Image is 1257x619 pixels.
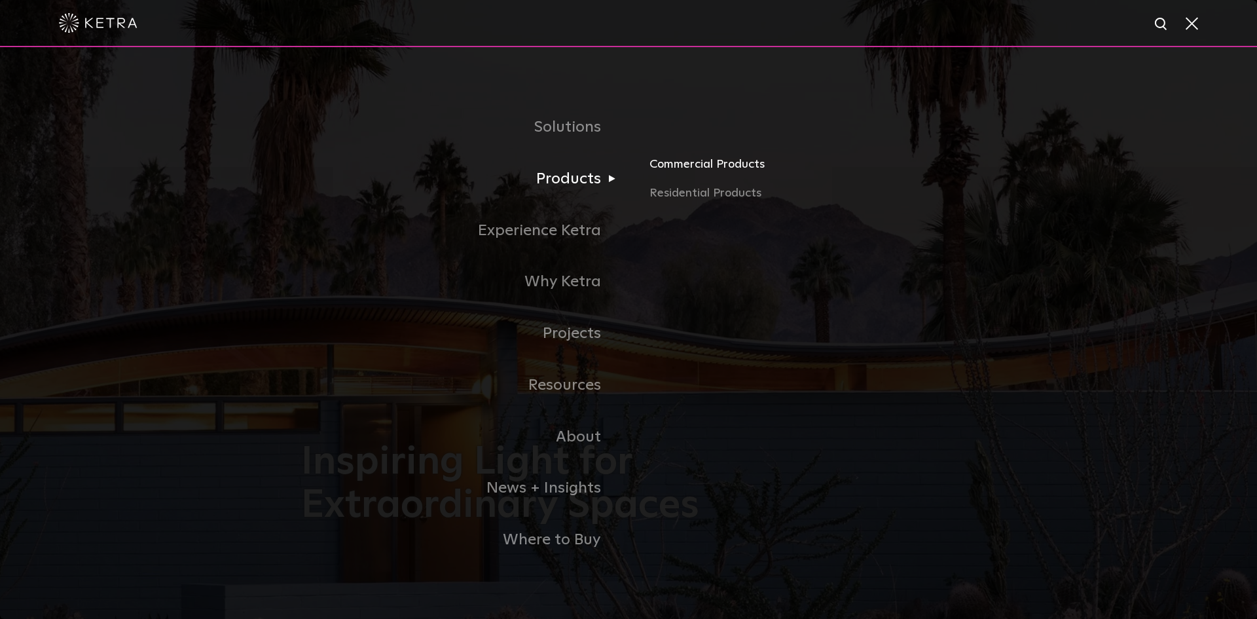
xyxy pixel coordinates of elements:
a: Products [301,153,628,205]
a: Solutions [301,102,628,153]
a: Commercial Products [649,155,956,184]
a: Experience Ketra [301,205,628,257]
div: Navigation Menu [301,102,956,566]
a: Where to Buy [301,514,628,566]
img: ketra-logo-2019-white [59,13,137,33]
a: Resources [301,360,628,411]
a: Why Ketra [301,256,628,308]
img: search icon [1154,16,1170,33]
a: About [301,411,628,463]
a: Projects [301,308,628,360]
a: News + Insights [301,462,628,514]
a: Residential Products [649,184,956,203]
